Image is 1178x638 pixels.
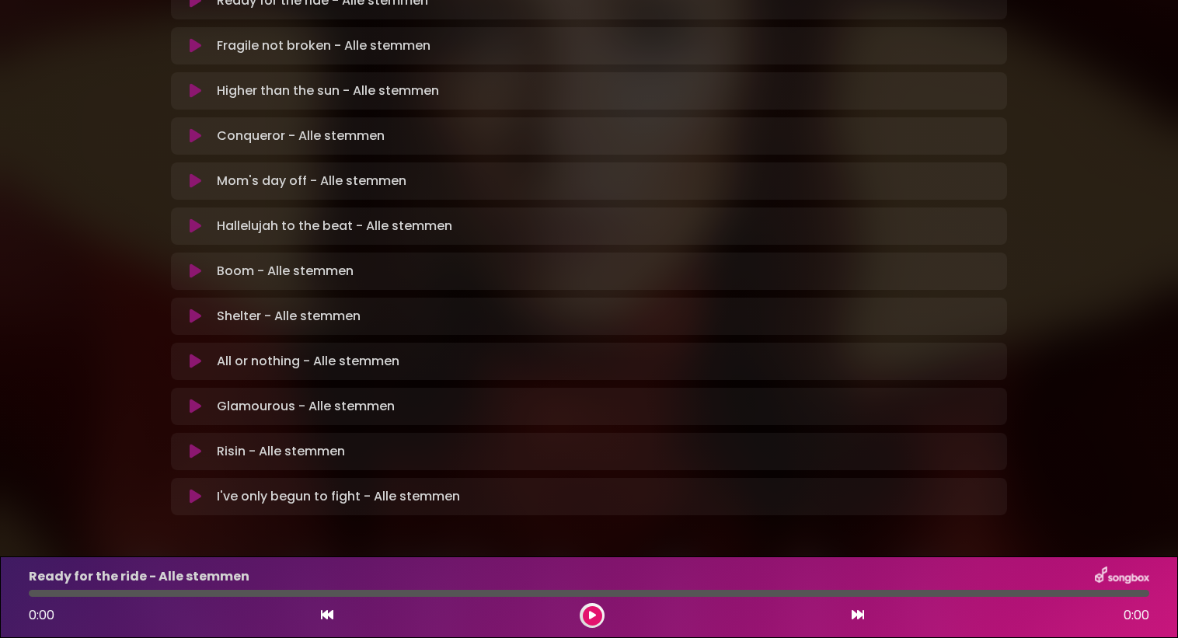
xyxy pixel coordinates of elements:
[217,397,395,416] p: Glamourous - Alle stemmen
[217,487,460,506] p: I've only begun to fight - Alle stemmen
[217,352,399,371] p: All or nothing - Alle stemmen
[217,82,439,100] p: Higher than the sun - Alle stemmen
[217,442,345,461] p: Risin - Alle stemmen
[217,262,354,281] p: Boom - Alle stemmen
[217,172,406,190] p: Mom's day off - Alle stemmen
[217,127,385,145] p: Conqueror - Alle stemmen
[217,37,430,55] p: Fragile not broken - Alle stemmen
[217,217,452,235] p: Hallelujah to the beat - Alle stemmen
[217,307,361,326] p: Shelter - Alle stemmen
[1095,567,1149,587] img: songbox-logo-white.png
[29,567,249,586] p: Ready for the ride - Alle stemmen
